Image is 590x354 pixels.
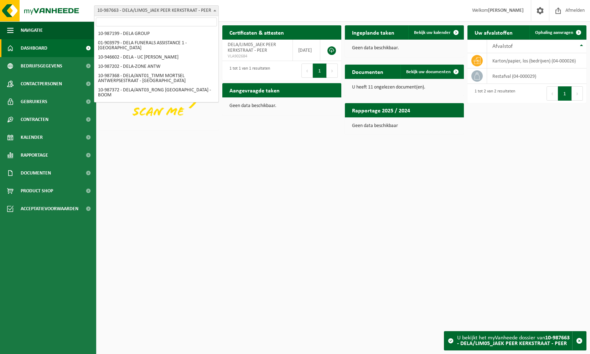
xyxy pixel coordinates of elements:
[406,70,451,74] span: Bekijk uw documenten
[345,65,390,79] h2: Documenten
[558,86,572,101] button: 1
[21,200,78,218] span: Acceptatievoorwaarden
[411,117,463,131] a: Bekijk rapportage
[94,5,219,16] span: 10-987663 - DELA/LIM05_JAEK PEER KERKSTRAAT - PEER
[228,42,276,53] span: DELA/LIM05_JAEK PEER KERKSTRAAT - PEER
[457,332,572,350] div: U bekijkt het myVanheede dossier van
[96,71,217,86] li: 10-987368 - DELA/ANT01_TIMM MORTSEL ANTWERPSESTRAAT - [GEOGRAPHIC_DATA]
[21,93,47,111] span: Gebruikers
[226,63,270,79] div: 1 tot 1 van 1 resultaten
[467,25,520,39] h2: Uw afvalstoffen
[94,6,218,16] span: 10-987663 - DELA/LIM05_JAEK PEER KERKSTRAAT - PEER
[222,25,291,39] h2: Certificaten & attesten
[301,64,313,78] button: Previous
[408,25,463,40] a: Bekijk uw kalender
[414,30,451,35] span: Bekijk uw kalender
[345,103,417,117] h2: Rapportage 2025 / 2024
[352,85,457,90] p: U heeft 11 ongelezen document(en).
[222,83,287,97] h2: Aangevraagde taken
[488,8,524,13] strong: [PERSON_NAME]
[345,25,402,39] h2: Ingeplande taken
[293,40,320,61] td: [DATE]
[96,29,217,39] li: 10-987199 - DELA GROUP
[352,46,457,51] p: Geen data beschikbaar.
[96,39,217,53] li: 01-903979 - DELA FUNERALS ASSISTANCE 1 - [GEOGRAPHIC_DATA]
[327,64,338,78] button: Next
[547,86,558,101] button: Previous
[21,182,53,200] span: Product Shop
[96,53,217,62] li: 10-946602 - DELA - UC [PERSON_NAME]
[96,86,217,100] li: 10-987372 - DELA/ANT03_RONG [GEOGRAPHIC_DATA] - BOOM
[21,57,62,75] span: Bedrijfsgegevens
[21,164,51,182] span: Documenten
[572,86,583,101] button: Next
[471,86,515,101] div: 1 tot 2 van 2 resultaten
[21,75,62,93] span: Contactpersonen
[96,100,217,114] li: 10-987378 - DELA/ANT05_SMED WILRIJK [PERSON_NAME] - [GEOGRAPHIC_DATA]
[400,65,463,79] a: Bekijk uw documenten
[492,44,513,49] span: Afvalstof
[228,54,287,59] span: VLA902684
[21,21,43,39] span: Navigatie
[352,123,457,128] p: Geen data beschikbaar
[229,103,334,108] p: Geen data beschikbaar.
[535,30,573,35] span: Ophaling aanvragen
[529,25,586,40] a: Ophaling aanvragen
[21,146,48,164] span: Rapportage
[487,69,586,84] td: restafval (04-000029)
[457,335,570,347] strong: 10-987663 - DELA/LIM05_JAEK PEER KERKSTRAAT - PEER
[96,62,217,71] li: 10-987202 - DELA-ZONE ANTW
[487,53,586,69] td: karton/papier, los (bedrijven) (04-000026)
[21,128,43,146] span: Kalender
[21,39,47,57] span: Dashboard
[21,111,48,128] span: Contracten
[313,64,327,78] button: 1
